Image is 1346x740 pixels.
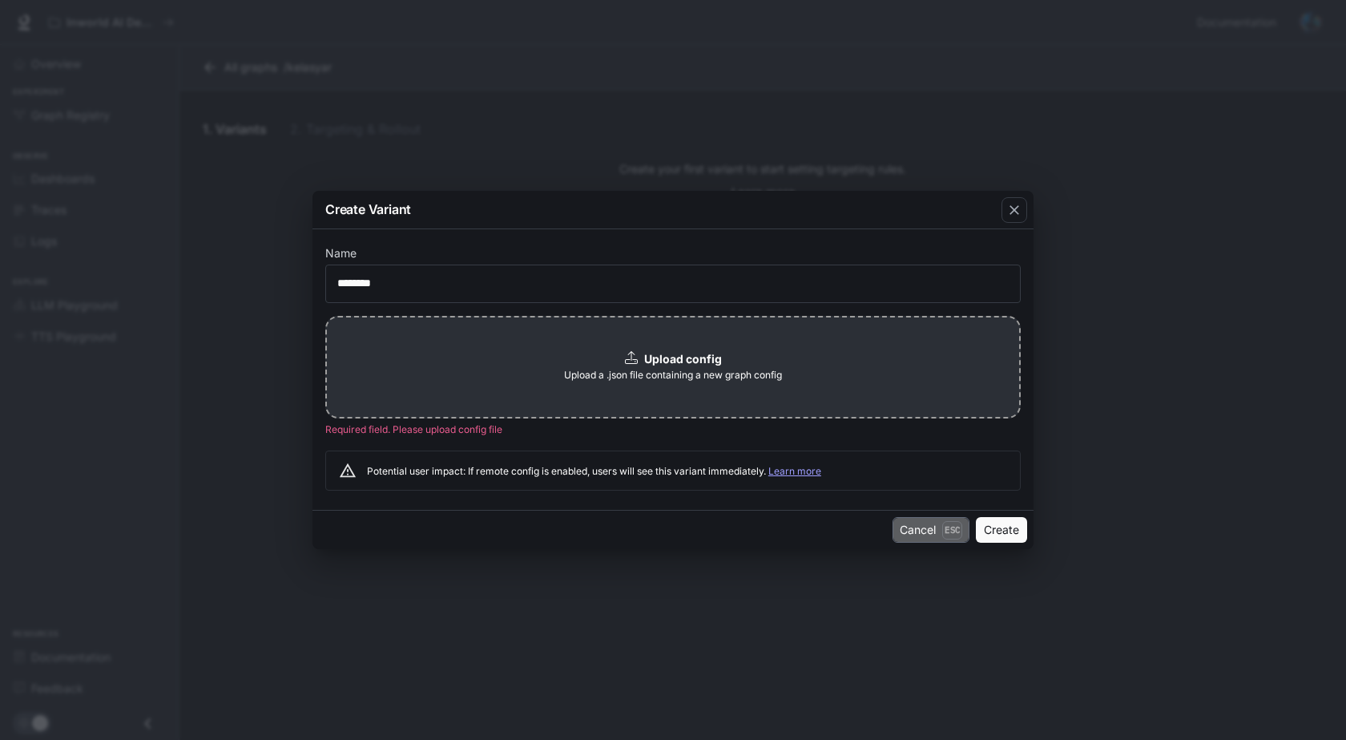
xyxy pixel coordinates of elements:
[325,248,357,259] p: Name
[564,367,782,383] span: Upload a .json file containing a new graph config
[644,352,722,366] b: Upload config
[976,517,1027,543] button: Create
[942,521,962,539] p: Esc
[893,517,969,543] button: CancelEsc
[325,423,502,435] span: Required field. Please upload config file
[325,200,411,219] p: Create Variant
[367,465,821,477] span: Potential user impact: If remote config is enabled, users will see this variant immediately.
[768,465,821,477] a: Learn more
